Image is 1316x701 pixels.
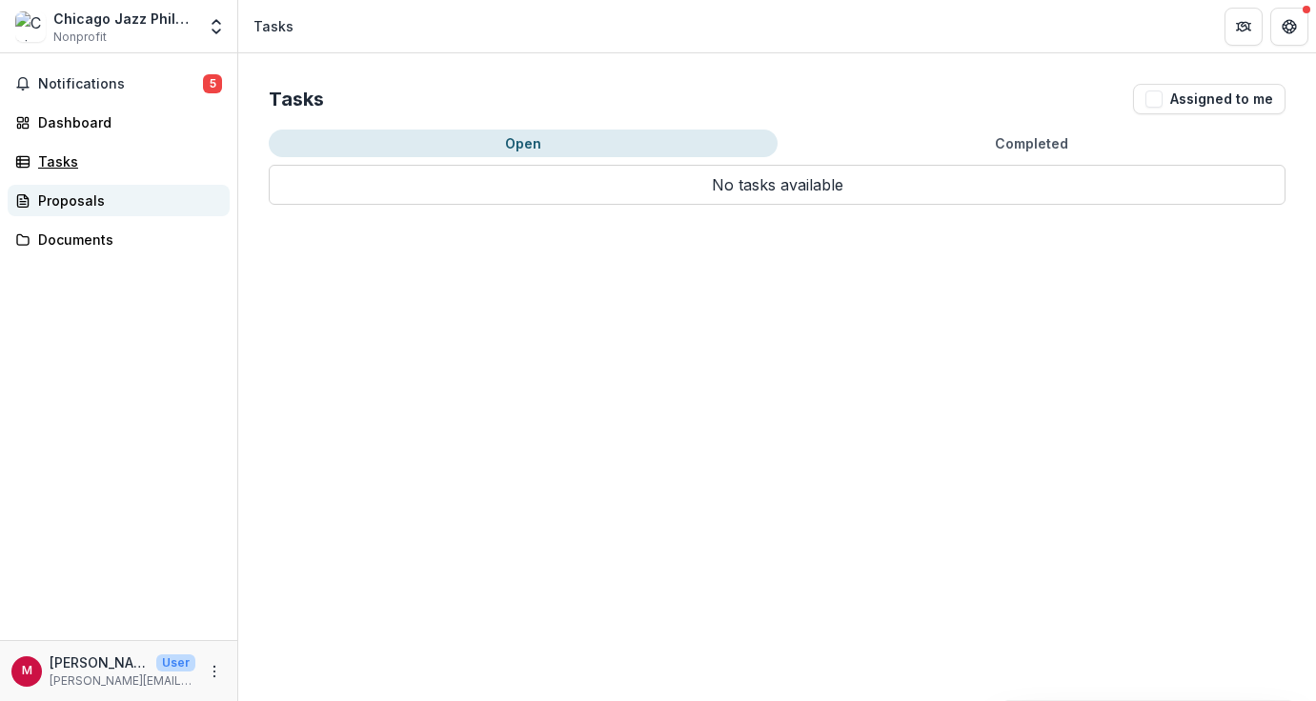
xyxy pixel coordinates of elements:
span: Notifications [38,76,203,92]
div: michael.nearpass@chijazzphil.org [22,665,32,677]
div: Dashboard [38,112,214,132]
button: Assigned to me [1133,84,1286,114]
button: Completed [778,130,1286,157]
div: Documents [38,230,214,250]
a: Dashboard [8,107,230,138]
nav: breadcrumb [246,12,301,40]
button: Open entity switcher [203,8,230,46]
div: Proposals [38,190,214,210]
a: Tasks [8,146,230,177]
span: 5 [203,74,222,93]
a: Proposals [8,185,230,216]
p: [PERSON_NAME][EMAIL_ADDRESS][PERSON_NAME][DOMAIN_NAME] [50,672,195,690]
div: Tasks [38,151,214,171]
button: More [203,660,226,683]
h2: Tasks [269,88,324,110]
button: Partners [1225,8,1263,46]
img: Chicago Jazz Philharmonic [15,11,46,42]
p: User [156,654,195,671]
div: Tasks [253,16,294,36]
button: Open [269,130,778,157]
p: [PERSON_NAME][EMAIL_ADDRESS][PERSON_NAME][DOMAIN_NAME] [50,652,149,672]
button: Notifications5 [8,69,230,99]
p: No tasks available [269,165,1286,205]
a: Documents [8,224,230,255]
span: Nonprofit [53,29,107,46]
button: Get Help [1270,8,1308,46]
div: Chicago Jazz Philharmonic [53,9,195,29]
